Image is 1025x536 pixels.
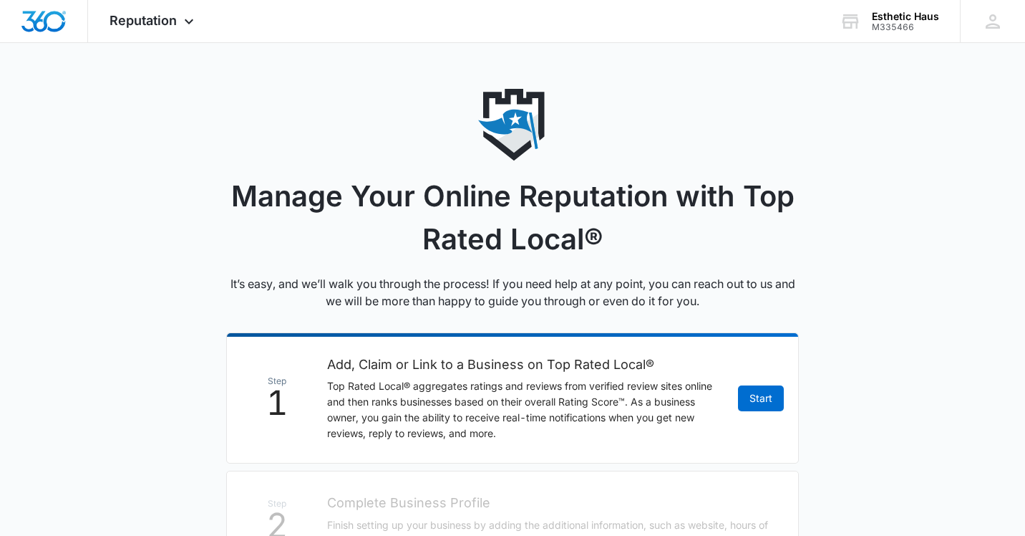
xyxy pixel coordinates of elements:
[738,386,784,411] a: Start
[241,377,313,386] span: Step
[226,175,799,261] h1: Manage Your Online Reputation with Top Rated Local®
[872,11,939,22] div: account name
[226,275,799,310] p: It’s easy, and we’ll walk you through the process! If you need help at any point, you can reach o...
[241,377,313,419] div: 1
[327,355,724,375] h2: Add, Claim or Link to a Business on Top Rated Local®
[872,22,939,32] div: account id
[327,378,724,441] p: Top Rated Local® aggregates ratings and reviews from verified review sites online and then ranks ...
[477,89,548,161] img: reputation icon
[110,13,177,28] span: Reputation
